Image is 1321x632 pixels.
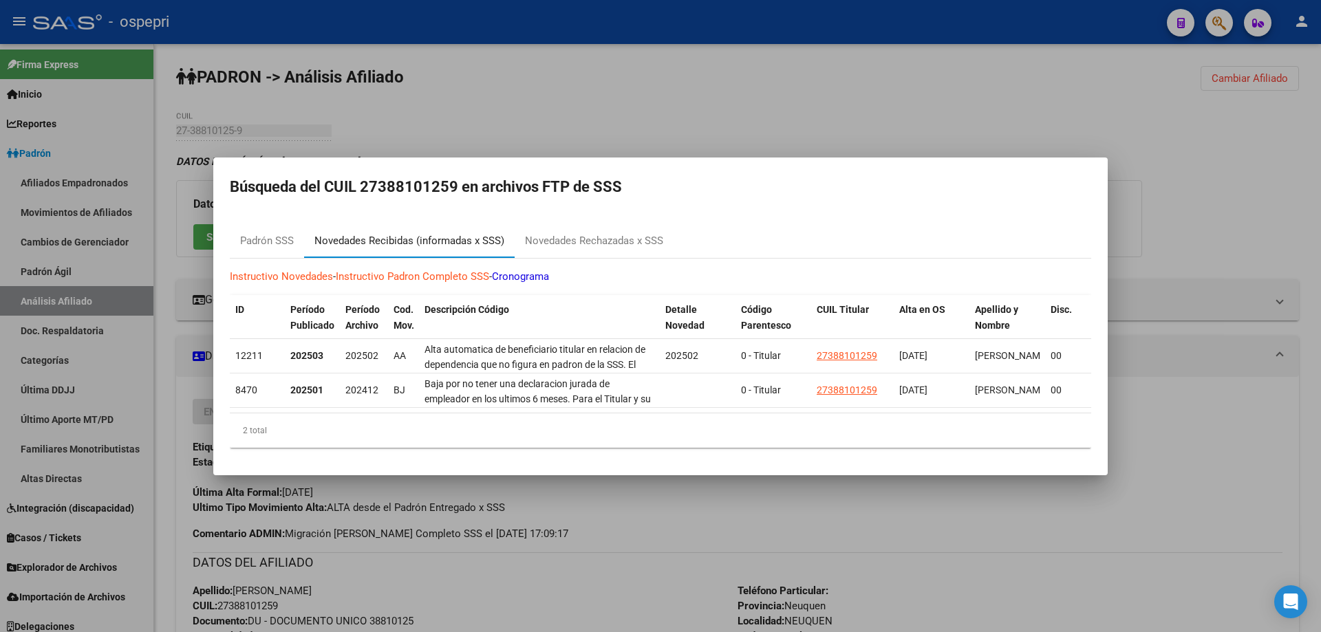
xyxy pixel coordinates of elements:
span: Descripción Código [425,304,509,315]
datatable-header-cell: Descripción Código [419,295,660,356]
datatable-header-cell: Cierre presentación [1086,295,1162,356]
div: 00 [1051,382,1081,398]
div: 2 total [230,413,1091,448]
span: 202502 [345,350,378,361]
span: Disc. [1051,304,1072,315]
span: Período Publicado [290,304,334,331]
span: [DATE] [899,350,927,361]
span: 202502 [665,350,698,361]
span: Baja por no tener una declaracion jurada de empleador en los ultimos 6 meses. Para el Titular y s... [425,378,651,436]
span: 0 - Titular [741,384,781,395]
span: 27388101259 [817,350,877,361]
div: Open Intercom Messenger [1274,585,1307,618]
div: Padrón SSS [240,233,294,249]
span: 8470 [235,384,257,395]
span: ID [235,304,244,315]
strong: 202501 [290,384,323,395]
a: Instructivo Novedades [230,270,333,283]
span: [DATE] [899,384,927,395]
h2: Búsqueda del CUIL 27388101259 en archivos FTP de SSS [230,174,1091,200]
span: [PERSON_NAME] [975,384,1049,395]
datatable-header-cell: Código Parentesco [735,295,811,356]
span: 202412 [345,384,378,395]
datatable-header-cell: Período Publicado [285,295,340,356]
span: [PERSON_NAME] [975,350,1049,361]
div: Novedades Rechazadas x SSS [525,233,663,249]
div: 00 [1051,348,1081,364]
datatable-header-cell: CUIL Titular [811,295,894,356]
datatable-header-cell: Cod. Mov. [388,295,419,356]
span: Alta automatica de beneficiario titular en relacion de dependencia que no figura en padron de la ... [425,344,651,464]
span: CUIL Titular [817,304,869,315]
datatable-header-cell: Período Archivo [340,295,388,356]
datatable-header-cell: Disc. [1045,295,1086,356]
datatable-header-cell: Detalle Novedad [660,295,735,356]
a: Instructivo Padron Completo SSS [336,270,489,283]
datatable-header-cell: ID [230,295,285,356]
strong: 202503 [290,350,323,361]
datatable-header-cell: Apellido y Nombre [969,295,1045,356]
a: Cronograma [492,270,549,283]
p: - - [230,269,1091,285]
span: AA [394,350,406,361]
span: BJ [394,384,405,395]
span: 12211 [235,350,263,361]
span: Período Archivo [345,304,380,331]
span: Apellido y Nombre [975,304,1018,331]
datatable-header-cell: Alta en OS [894,295,969,356]
span: Detalle Novedad [665,304,705,331]
span: Código Parentesco [741,304,791,331]
span: Cod. Mov. [394,304,414,331]
span: Alta en OS [899,304,945,315]
div: Novedades Recibidas (informadas x SSS) [314,233,504,249]
span: 0 - Titular [741,350,781,361]
span: 27388101259 [817,384,877,395]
